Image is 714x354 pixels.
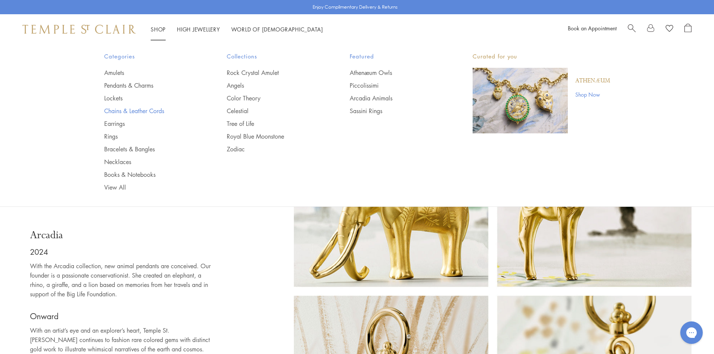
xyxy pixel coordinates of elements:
[30,326,217,354] p: With an artist’s eye and an explorer’s heart, Temple St. [PERSON_NAME] continues to fashion rare ...
[104,107,197,115] a: Chains & Leather Cords
[104,81,197,90] a: Pendants & Charms
[151,25,166,33] a: ShopShop
[227,119,320,128] a: Tree of Life
[628,24,636,35] a: Search
[227,94,320,102] a: Color Theory
[227,145,320,153] a: Zodiac
[350,69,443,77] a: Athenæum Owls
[104,145,197,153] a: Bracelets & Bangles
[104,119,197,128] a: Earrings
[227,132,320,140] a: Royal Blue Moonstone
[104,69,197,77] a: Amulets
[227,69,320,77] a: Rock Crystal Amulet
[104,52,197,61] span: Categories
[177,25,220,33] a: High JewelleryHigh Jewellery
[684,24,692,35] a: Open Shopping Bag
[104,132,197,140] a: Rings
[231,25,323,33] a: World of [DEMOGRAPHIC_DATA]World of [DEMOGRAPHIC_DATA]
[30,246,217,258] p: 2024
[568,24,617,32] a: Book an Appointment
[227,81,320,90] a: Angels
[104,158,197,166] a: Necklaces
[575,90,610,99] a: Shop Now
[313,3,398,11] p: Enjoy Complimentary Delivery & Returns
[104,183,197,191] a: View All
[104,94,197,102] a: Lockets
[473,52,610,61] p: Curated for you
[227,52,320,61] span: Collections
[227,107,320,115] a: Celestial
[30,261,217,299] p: With the Arcadia collection, new animal pendants are conceived. Our founder is a passionate conse...
[30,310,217,322] p: Onward
[104,170,197,179] a: Books & Notebooks
[350,52,443,61] span: Featured
[666,24,673,35] a: View Wishlist
[350,94,443,102] a: Arcadia Animals
[30,229,217,242] p: Arcadia
[575,77,610,85] a: Athenæum
[22,25,136,34] img: Temple St. Clair
[677,319,707,347] iframe: Gorgias live chat messenger
[350,81,443,90] a: Piccolissimi
[350,107,443,115] a: Sassini Rings
[151,25,323,34] nav: Main navigation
